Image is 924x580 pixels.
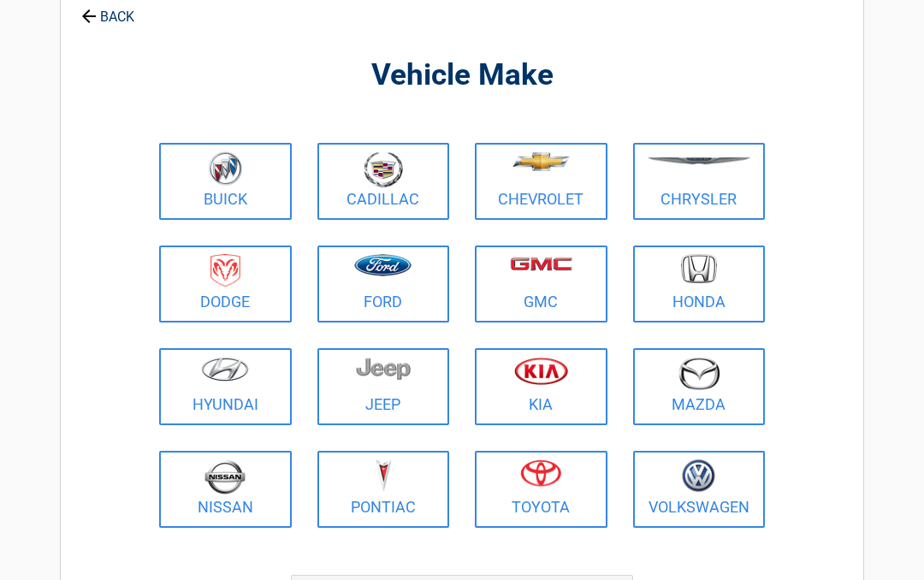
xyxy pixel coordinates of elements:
img: chrysler [647,157,751,165]
img: buick [209,151,242,186]
img: volkswagen [682,459,715,493]
img: cadillac [364,151,403,187]
a: Chrysler [633,143,766,220]
a: Ford [317,246,450,323]
img: chevrolet [512,152,570,171]
img: jeep [356,357,411,381]
img: honda [681,254,717,284]
a: Kia [475,348,607,425]
img: hyundai [201,357,249,382]
a: Pontiac [317,451,450,528]
h2: Vehicle Make [155,56,769,96]
a: Cadillac [317,143,450,220]
img: kia [514,357,568,385]
a: Nissan [159,451,292,528]
a: Honda [633,246,766,323]
a: Dodge [159,246,292,323]
a: Buick [159,143,292,220]
img: gmc [510,257,572,271]
img: toyota [520,459,561,487]
a: GMC [475,246,607,323]
a: Chevrolet [475,143,607,220]
img: nissan [204,459,246,494]
img: ford [354,254,412,276]
img: dodge [210,254,240,287]
a: Hyundai [159,348,292,425]
img: mazda [678,357,720,390]
a: Jeep [317,348,450,425]
a: Mazda [633,348,766,425]
a: Toyota [475,451,607,528]
a: Volkswagen [633,451,766,528]
img: pontiac [375,459,392,492]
